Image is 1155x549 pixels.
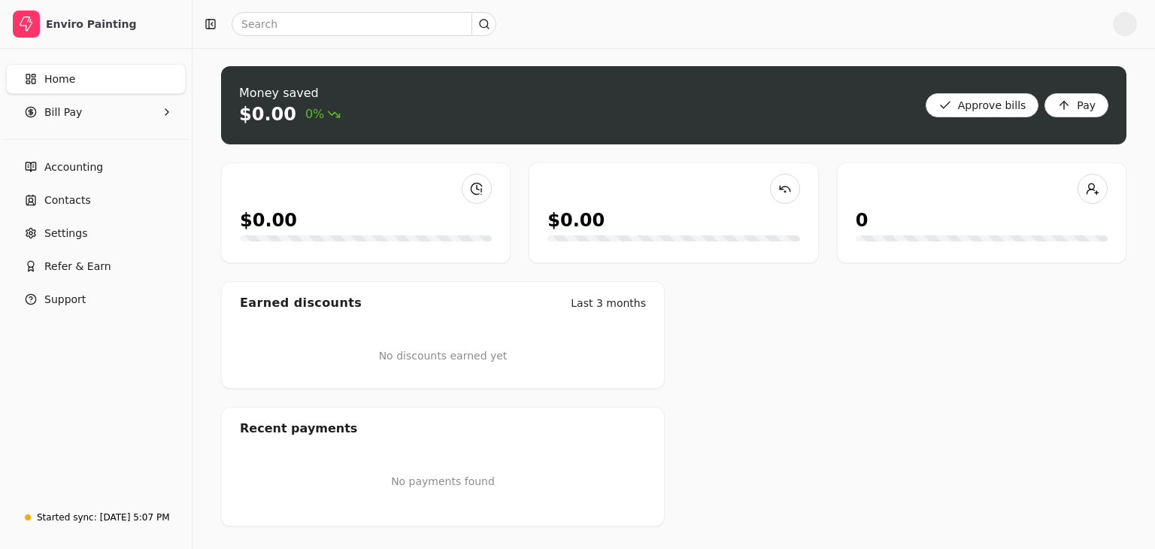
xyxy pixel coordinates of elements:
a: Home [6,64,186,94]
button: Pay [1044,93,1108,117]
div: Started sync: [37,511,97,524]
span: Contacts [44,193,91,208]
a: Started sync:[DATE] 5:07 PM [6,504,186,531]
span: Settings [44,226,87,241]
div: Earned discounts [240,294,362,312]
div: No discounts earned yet [379,324,508,388]
div: 0 [856,207,869,234]
a: Accounting [6,152,186,182]
span: Bill Pay [44,105,82,120]
div: [DATE] 5:07 PM [100,511,170,524]
div: $0.00 [547,207,605,234]
button: Support [6,284,186,314]
a: Contacts [6,185,186,215]
button: Refer & Earn [6,251,186,281]
div: $0.00 [239,102,296,126]
div: $0.00 [240,207,297,234]
div: Recent payments [222,408,664,450]
span: Refer & Earn [44,259,111,274]
button: Approve bills [926,93,1039,117]
a: Settings [6,218,186,248]
span: Support [44,292,86,308]
button: Bill Pay [6,97,186,127]
p: No payments found [240,474,646,490]
span: Home [44,71,75,87]
div: Money saved [239,84,341,102]
div: Enviro Painting [46,17,179,32]
span: Accounting [44,159,103,175]
div: Last 3 months [571,296,646,311]
span: 0% [305,105,341,123]
input: Search [232,12,496,36]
